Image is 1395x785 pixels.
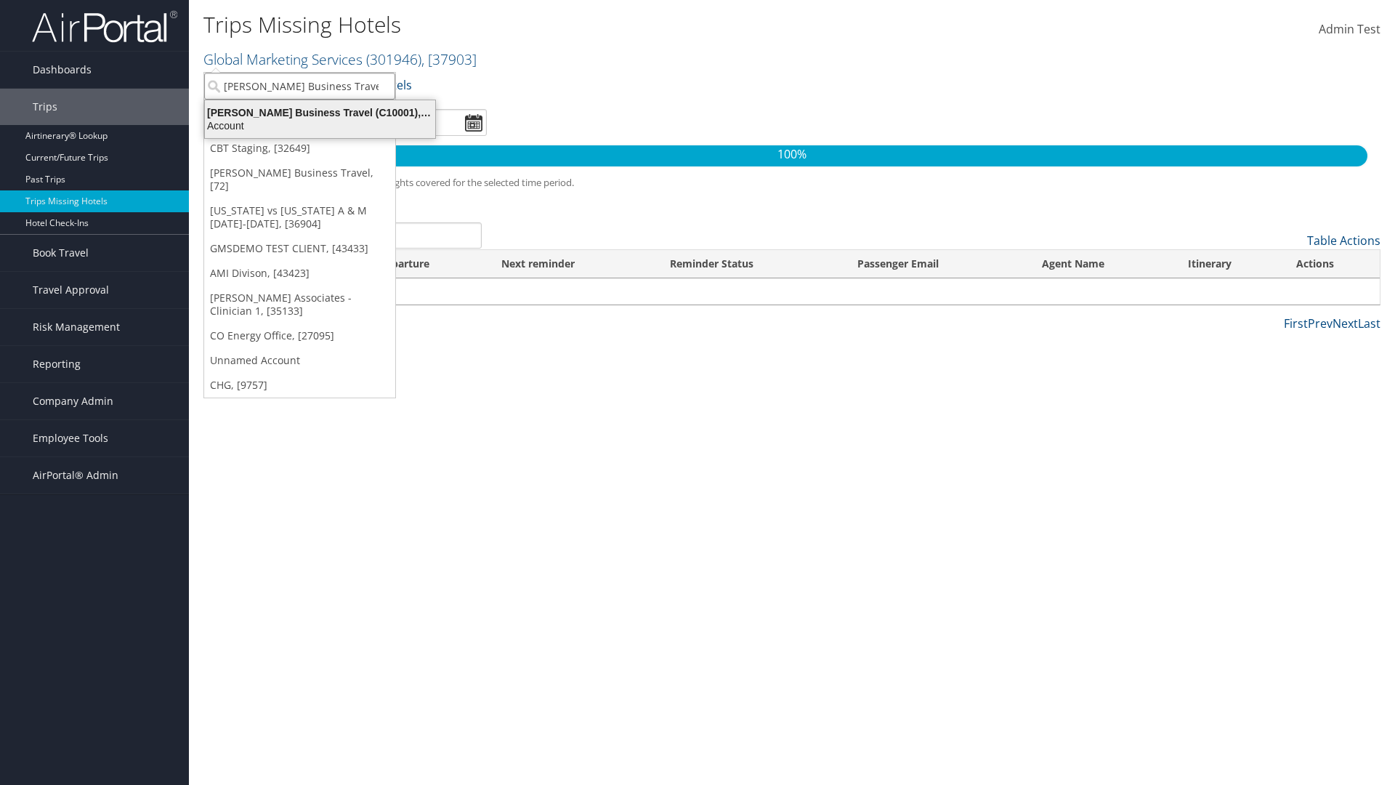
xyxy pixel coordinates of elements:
[657,250,844,278] th: Reminder Status
[33,52,92,88] span: Dashboards
[204,236,395,261] a: GMSDEMO TEST CLIENT, [43433]
[33,457,118,494] span: AirPortal® Admin
[196,106,444,119] div: [PERSON_NAME] Business Travel (C10001), [72]
[365,250,488,278] th: Departure: activate to sort column ascending
[204,261,395,286] a: AMI Divison, [43423]
[33,272,109,308] span: Travel Approval
[33,89,57,125] span: Trips
[204,161,395,198] a: [PERSON_NAME] Business Travel, [72]
[204,278,1380,305] td: All overnight stays are covered.
[844,250,1029,278] th: Passenger Email: activate to sort column ascending
[366,49,421,69] span: ( 301946 )
[32,9,177,44] img: airportal-logo.png
[1308,315,1333,331] a: Prev
[204,136,395,161] a: CBT Staging, [32649]
[421,49,477,69] span: , [ 37903 ]
[33,235,89,271] span: Book Travel
[214,176,1370,190] h5: * progress bar represents overnights covered for the selected time period.
[203,49,477,69] a: Global Marketing Services
[204,286,395,323] a: [PERSON_NAME] Associates - Clinician 1, [35133]
[1029,250,1175,278] th: Agent Name
[33,309,120,345] span: Risk Management
[204,73,395,100] input: Search Accounts
[204,348,395,373] a: Unnamed Account
[33,383,113,419] span: Company Admin
[1307,233,1380,249] a: Table Actions
[196,119,444,132] div: Account
[33,420,108,456] span: Employee Tools
[1333,315,1358,331] a: Next
[203,76,988,95] p: Filter:
[1319,7,1380,52] a: Admin Test
[1358,315,1380,331] a: Last
[1284,315,1308,331] a: First
[203,9,988,40] h1: Trips Missing Hotels
[1175,250,1283,278] th: Itinerary
[1283,250,1380,278] th: Actions
[204,323,395,348] a: CO Energy Office, [27095]
[33,346,81,382] span: Reporting
[204,198,395,236] a: [US_STATE] vs [US_STATE] A & M [DATE]-[DATE], [36904]
[1319,21,1380,37] span: Admin Test
[204,373,395,398] a: CHG, [9757]
[488,250,656,278] th: Next reminder
[217,145,1367,164] p: 100%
